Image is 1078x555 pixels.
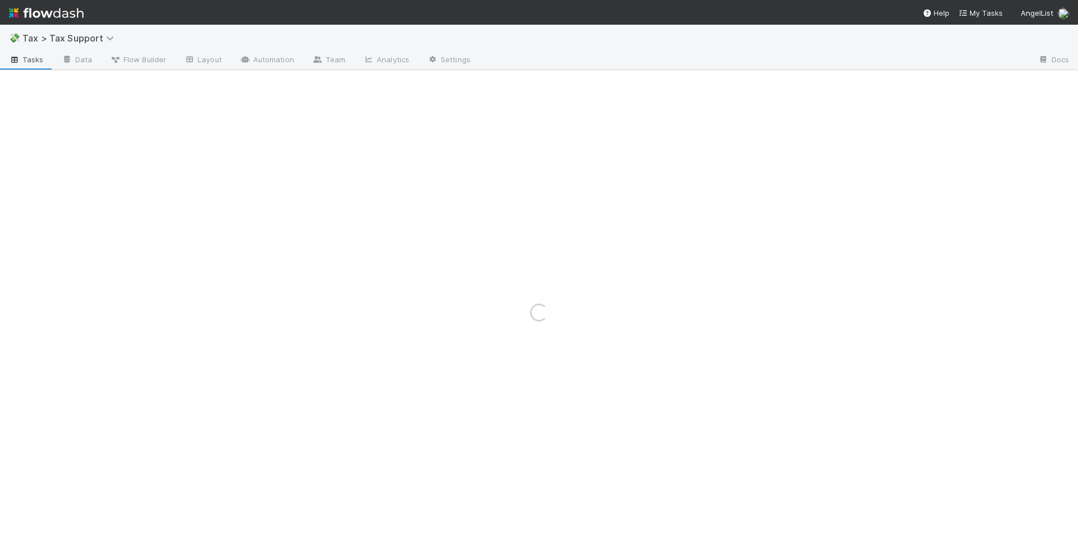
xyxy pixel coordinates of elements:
img: logo-inverted-e16ddd16eac7371096b0.svg [9,3,84,22]
a: Settings [418,52,479,70]
img: avatar_cc3a00d7-dd5c-4a2f-8d58-dd6545b20c0d.png [1058,8,1069,19]
a: Flow Builder [101,52,175,70]
span: Tasks [9,54,44,65]
span: Tax > Tax Support [22,33,120,44]
a: Automation [231,52,303,70]
div: Help [922,7,949,19]
a: Team [303,52,354,70]
span: Flow Builder [110,54,166,65]
span: My Tasks [958,8,1003,17]
span: AngelList [1021,8,1053,17]
a: Analytics [354,52,418,70]
span: 💸 [9,33,20,43]
a: Data [53,52,101,70]
a: Docs [1029,52,1078,70]
a: My Tasks [958,7,1003,19]
a: Layout [175,52,231,70]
